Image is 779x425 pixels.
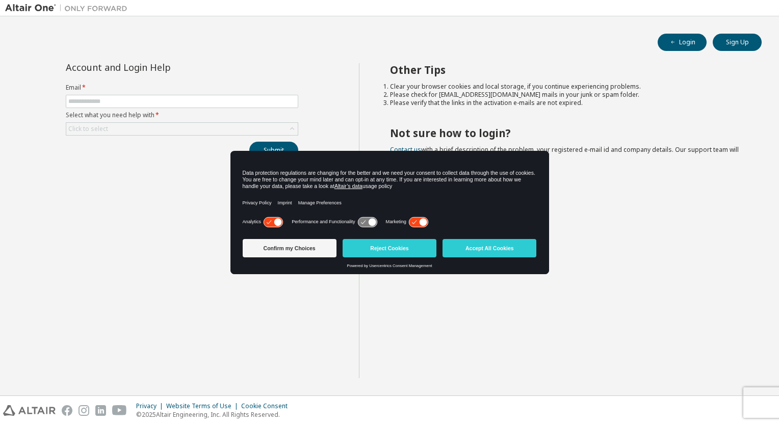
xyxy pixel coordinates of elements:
[390,99,744,107] li: Please verify that the links in the activation e-mails are not expired.
[136,410,294,419] p: © 2025 Altair Engineering, Inc. All Rights Reserved.
[62,405,72,416] img: facebook.svg
[5,3,133,13] img: Altair One
[66,84,298,92] label: Email
[68,125,108,133] div: Click to select
[66,111,298,119] label: Select what you need help with
[390,126,744,140] h2: Not sure how to login?
[3,405,56,416] img: altair_logo.svg
[112,405,127,416] img: youtube.svg
[166,402,241,410] div: Website Terms of Use
[390,145,739,162] span: with a brief description of the problem, your registered e-mail id and company details. Our suppo...
[95,405,106,416] img: linkedin.svg
[390,63,744,76] h2: Other Tips
[390,83,744,91] li: Clear your browser cookies and local storage, if you continue experiencing problems.
[66,63,252,71] div: Account and Login Help
[658,34,707,51] button: Login
[390,145,421,154] a: Contact us
[79,405,89,416] img: instagram.svg
[249,142,298,159] button: Submit
[136,402,166,410] div: Privacy
[390,91,744,99] li: Please check for [EMAIL_ADDRESS][DOMAIN_NAME] mails in your junk or spam folder.
[713,34,762,51] button: Sign Up
[241,402,294,410] div: Cookie Consent
[66,123,298,135] div: Click to select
